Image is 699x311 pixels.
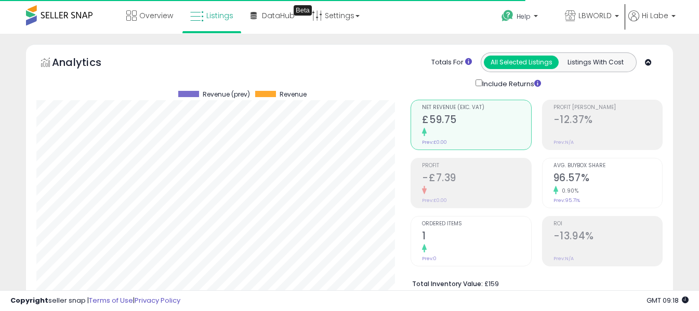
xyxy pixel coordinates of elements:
span: Avg. Buybox Share [553,163,662,169]
span: Profit [422,163,531,169]
h5: Analytics [52,55,122,72]
small: Prev: 0 [422,255,437,262]
span: Listings [206,10,233,21]
a: Privacy Policy [135,295,180,305]
small: Prev: 95.71% [553,197,580,204]
small: Prev: £0.00 [422,197,447,204]
span: Ordered Items [422,221,531,227]
div: seller snap | | [10,296,180,306]
span: Overview [139,10,173,21]
span: ROI [553,221,662,227]
a: Help [493,2,556,34]
span: DataHub [262,10,295,21]
small: Prev: N/A [553,139,574,145]
span: Hi Labe [642,10,668,21]
button: Listings With Cost [558,56,633,69]
strong: Copyright [10,295,48,305]
span: Revenue [280,91,307,98]
div: Totals For [431,58,472,67]
span: Profit [PERSON_NAME] [553,105,662,111]
span: Help [517,12,531,21]
i: Get Help [501,9,514,22]
li: £159 [412,277,655,289]
span: Net Revenue (Exc. VAT) [422,105,531,111]
span: 2025-09-17 09:18 GMT [647,295,689,305]
small: Prev: £0.00 [422,139,447,145]
h2: -12.37% [553,114,662,128]
h2: -£7.39 [422,172,531,186]
span: Revenue (prev) [203,91,250,98]
button: All Selected Listings [484,56,559,69]
h2: 96.57% [553,172,662,186]
a: Hi Labe [628,10,676,34]
h2: 1 [422,230,531,244]
h2: -13.94% [553,230,662,244]
small: 0.90% [558,187,579,195]
b: Total Inventory Value: [412,279,483,288]
div: Include Returns [468,77,553,89]
div: Tooltip anchor [294,5,312,16]
small: Prev: N/A [553,255,574,262]
span: LBWORLD [578,10,612,21]
h2: £59.75 [422,114,531,128]
a: Terms of Use [89,295,133,305]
